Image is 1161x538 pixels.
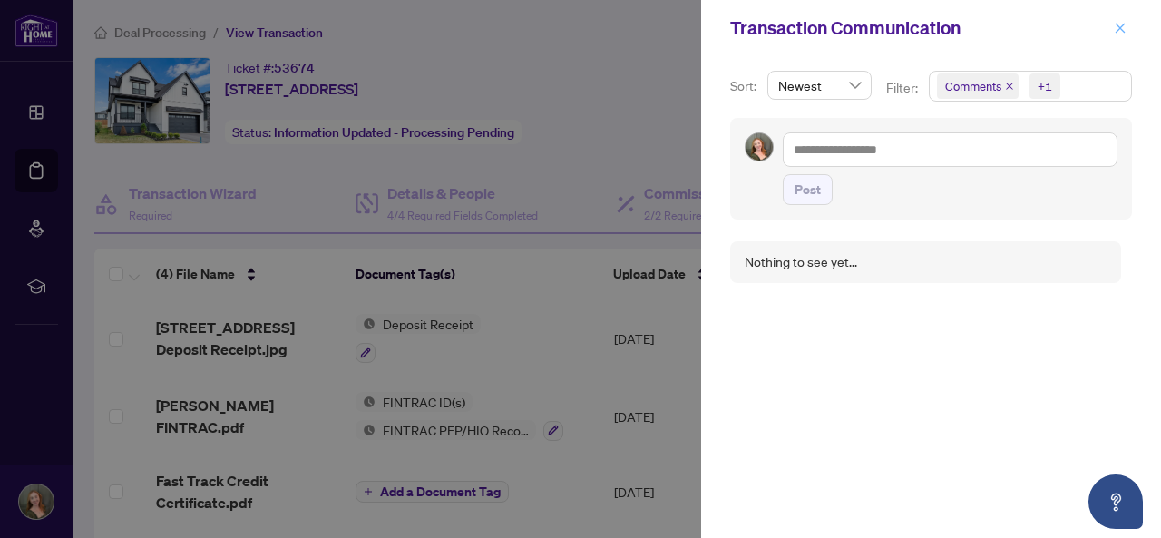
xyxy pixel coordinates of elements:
[945,77,1001,95] span: Comments
[730,76,760,96] p: Sort:
[746,133,773,161] img: Profile Icon
[937,73,1019,99] span: Comments
[730,15,1108,42] div: Transaction Communication
[745,252,857,272] div: Nothing to see yet...
[886,78,921,98] p: Filter:
[778,72,861,99] span: Newest
[1038,77,1052,95] div: +1
[1114,22,1127,34] span: close
[1005,82,1014,91] span: close
[1088,474,1143,529] button: Open asap
[783,174,833,205] button: Post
